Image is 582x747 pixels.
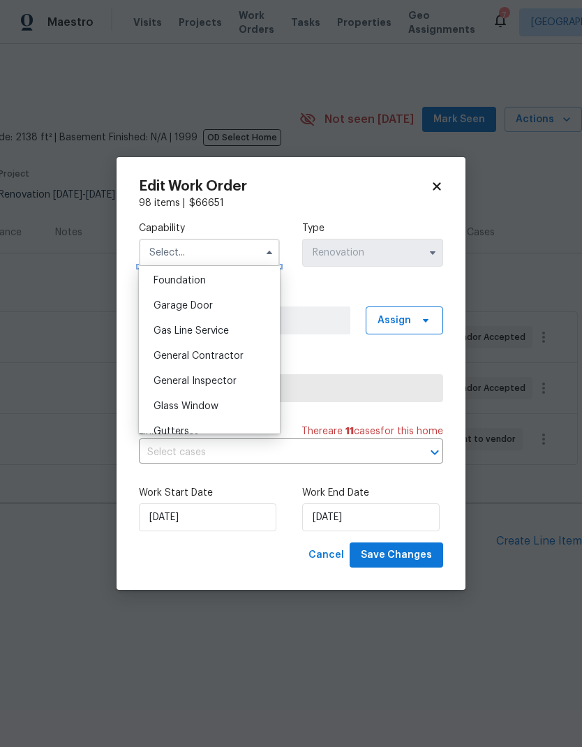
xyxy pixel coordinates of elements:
span: $ 66651 [189,198,224,208]
span: 11 [345,427,354,436]
button: Hide options [261,244,278,261]
span: Save Changes [361,547,432,564]
button: Save Changes [350,542,443,568]
span: G 3 Equity - RIV [151,381,431,395]
button: Cancel [303,542,350,568]
label: Work Start Date [139,486,280,500]
input: Select cases [139,442,404,464]
span: Garage Door [154,301,213,311]
label: Work Order Manager [139,289,443,303]
span: General Contractor [154,351,244,361]
label: Work End Date [302,486,443,500]
input: Select... [139,239,280,267]
button: Open [425,443,445,462]
span: Foundation [154,276,206,286]
input: Select... [302,239,443,267]
input: M/D/YYYY [302,503,440,531]
span: Assign [378,313,411,327]
label: Trade Partner [139,357,443,371]
h2: Edit Work Order [139,179,431,193]
span: There are case s for this home [301,424,443,438]
button: Show options [424,244,441,261]
span: Gas Line Service [154,326,229,336]
span: General Inspector [154,376,237,386]
label: Type [302,221,443,235]
label: Capability [139,221,280,235]
span: Gutters [154,427,189,436]
div: 98 items | [139,196,443,210]
span: Glass Window [154,401,218,411]
span: Cancel [308,547,344,564]
input: M/D/YYYY [139,503,276,531]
